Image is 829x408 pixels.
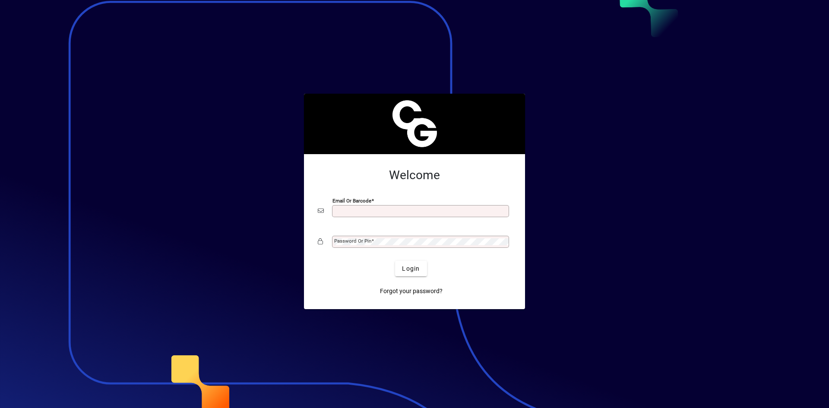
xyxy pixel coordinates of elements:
h2: Welcome [318,168,511,183]
mat-label: Password or Pin [334,238,371,244]
span: Login [402,264,420,273]
a: Forgot your password? [377,283,446,299]
button: Login [395,261,427,276]
mat-label: Email or Barcode [332,198,371,204]
span: Forgot your password? [380,287,443,296]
